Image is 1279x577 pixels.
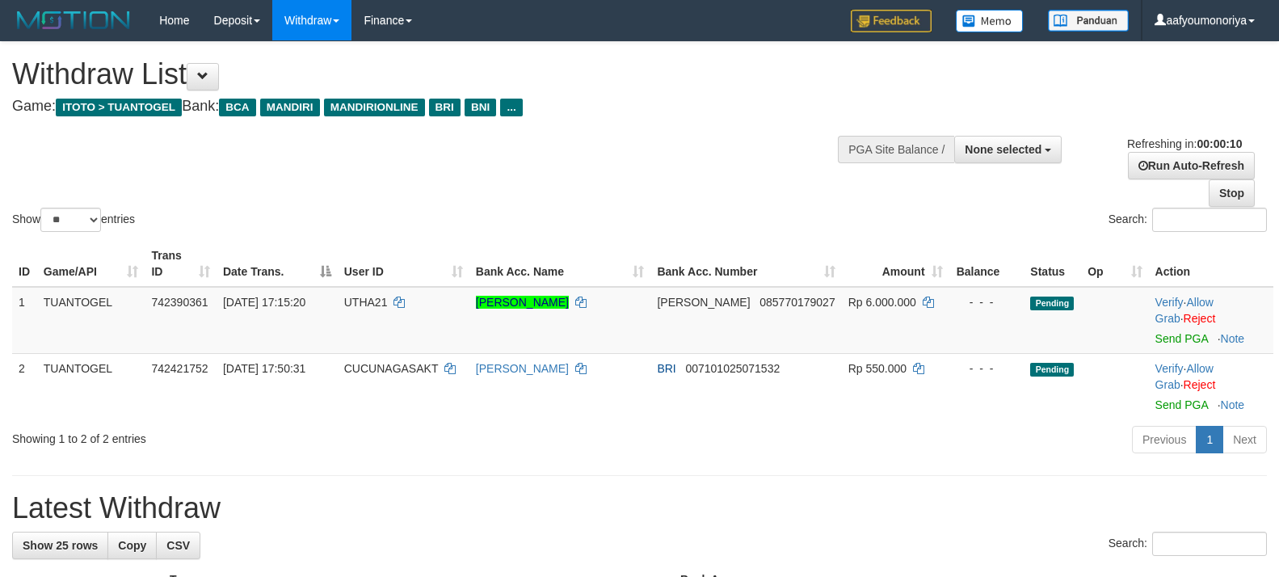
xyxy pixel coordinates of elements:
span: MANDIRIONLINE [324,99,425,116]
img: Feedback.jpg [851,10,932,32]
th: Amount: activate to sort column ascending [842,241,949,287]
a: [PERSON_NAME] [476,362,569,375]
span: UTHA21 [344,296,388,309]
span: 742390361 [151,296,208,309]
th: Balance [949,241,1024,287]
a: Allow Grab [1155,362,1214,391]
span: [DATE] 17:50:31 [223,362,305,375]
span: Refreshing in: [1127,137,1242,150]
span: BNI [465,99,496,116]
th: ID [12,241,37,287]
h1: Withdraw List [12,58,836,91]
a: Reject [1184,312,1216,325]
a: Note [1221,332,1245,345]
a: Allow Grab [1155,296,1214,325]
a: 1 [1196,426,1223,453]
a: Send PGA [1155,332,1208,345]
a: Verify [1155,362,1184,375]
span: MANDIRI [260,99,320,116]
th: Status [1024,241,1081,287]
select: Showentries [40,208,101,232]
th: Op: activate to sort column ascending [1081,241,1148,287]
span: ITOTO > TUANTOGEL [56,99,182,116]
a: Verify [1155,296,1184,309]
span: Pending [1030,297,1074,310]
th: Bank Acc. Number: activate to sort column ascending [650,241,841,287]
span: BRI [657,362,675,375]
span: CSV [166,539,190,552]
td: 1 [12,287,37,354]
td: · · [1149,287,1273,354]
label: Show entries [12,208,135,232]
td: · · [1149,353,1273,419]
a: [PERSON_NAME] [476,296,569,309]
span: 742421752 [151,362,208,375]
a: Send PGA [1155,398,1208,411]
a: Next [1222,426,1267,453]
img: MOTION_logo.png [12,8,135,32]
a: Show 25 rows [12,532,108,559]
input: Search: [1152,532,1267,556]
td: TUANTOGEL [37,353,145,419]
span: None selected [965,143,1041,156]
span: · [1155,362,1214,391]
span: BRI [429,99,461,116]
span: · [1155,296,1214,325]
span: Pending [1030,363,1074,377]
span: Copy 085770179027 to clipboard [759,296,835,309]
span: Rp 550.000 [848,362,907,375]
input: Search: [1152,208,1267,232]
h1: Latest Withdraw [12,492,1267,524]
a: Note [1221,398,1245,411]
td: TUANTOGEL [37,287,145,354]
span: Copy [118,539,146,552]
td: 2 [12,353,37,419]
span: ... [500,99,522,116]
span: [PERSON_NAME] [657,296,750,309]
a: CSV [156,532,200,559]
th: Bank Acc. Name: activate to sort column ascending [469,241,651,287]
label: Search: [1109,532,1267,556]
a: Copy [107,532,157,559]
span: [DATE] 17:15:20 [223,296,305,309]
span: Copy 007101025071532 to clipboard [685,362,780,375]
label: Search: [1109,208,1267,232]
img: Button%20Memo.svg [956,10,1024,32]
th: Trans ID: activate to sort column ascending [145,241,216,287]
th: Game/API: activate to sort column ascending [37,241,145,287]
span: BCA [219,99,255,116]
div: Showing 1 to 2 of 2 entries [12,424,521,447]
strong: 00:00:10 [1197,137,1242,150]
div: - - - [956,294,1018,310]
span: Show 25 rows [23,539,98,552]
a: Previous [1132,426,1197,453]
span: CUCUNAGASAKT [344,362,438,375]
a: Stop [1209,179,1255,207]
button: None selected [954,136,1062,163]
div: - - - [956,360,1018,377]
img: panduan.png [1048,10,1129,32]
th: User ID: activate to sort column ascending [338,241,469,287]
div: PGA Site Balance / [838,136,954,163]
th: Date Trans.: activate to sort column descending [217,241,338,287]
span: Rp 6.000.000 [848,296,916,309]
h4: Game: Bank: [12,99,836,115]
th: Action [1149,241,1273,287]
a: Reject [1184,378,1216,391]
a: Run Auto-Refresh [1128,152,1255,179]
